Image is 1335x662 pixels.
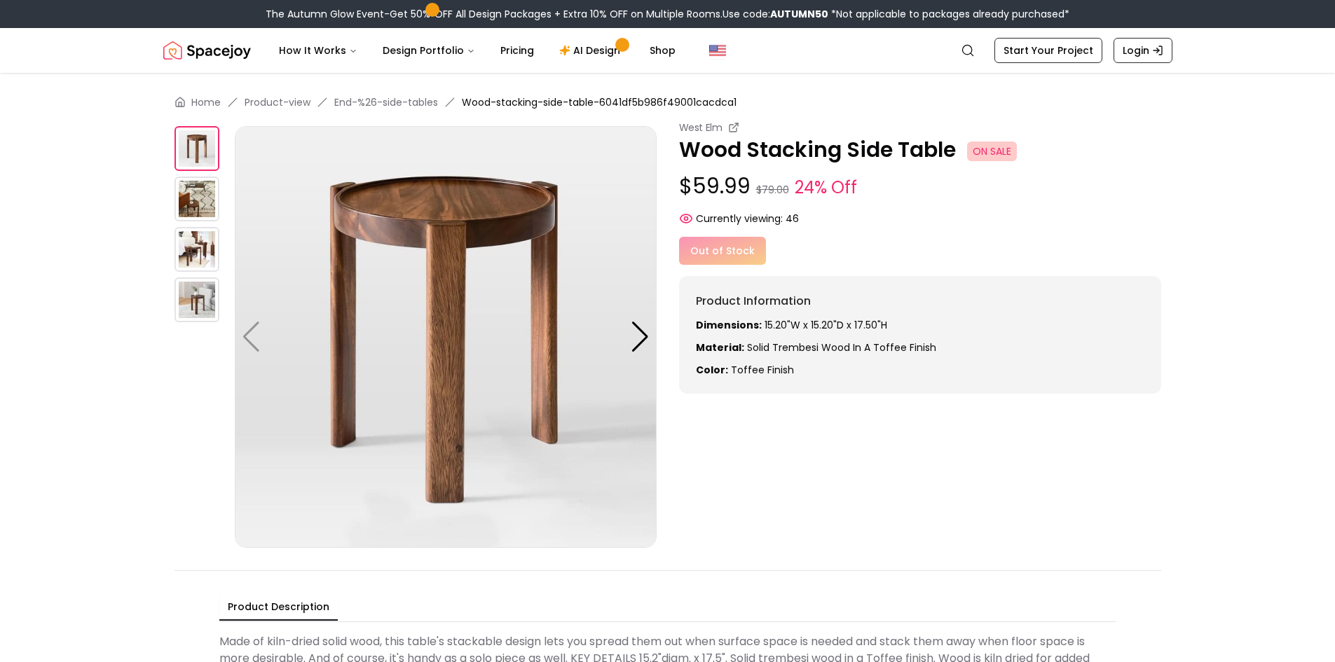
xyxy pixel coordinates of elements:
[163,36,251,64] img: Spacejoy Logo
[163,36,251,64] a: Spacejoy
[828,7,1069,21] span: *Not applicable to packages already purchased*
[1114,38,1172,63] a: Login
[334,95,438,109] a: End-%26-side-tables
[191,95,221,109] a: Home
[268,36,687,64] nav: Main
[679,120,723,135] small: West Elm
[696,318,1144,332] p: 15.20"W x 15.20"D x 17.50"H
[747,340,936,354] span: Solid trembesi wood in a Toffee finish
[696,212,783,226] span: Currently viewing:
[266,7,1069,21] div: The Autumn Glow Event-Get 50% OFF All Design Packages + Extra 10% OFF on Multiple Rooms.
[638,36,687,64] a: Shop
[696,318,762,332] strong: Dimensions:
[994,38,1102,63] a: Start Your Project
[696,340,744,354] strong: Material:
[696,363,728,377] strong: Color:
[219,594,338,621] button: Product Description
[174,126,219,171] img: https://storage.googleapis.com/spacejoy-main/assets/6041df5b986f49001cacdca1/product_0_pll4dbo3pc9j
[679,137,1161,163] p: Wood Stacking Side Table
[967,142,1017,161] span: ON SALE
[679,174,1161,200] p: $59.99
[548,36,636,64] a: AI Design
[462,95,737,109] span: Wood-stacking-side-table-6041df5b986f49001cacdca1
[235,126,657,548] img: https://storage.googleapis.com/spacejoy-main/assets/6041df5b986f49001cacdca1/product_0_pll4dbo3pc9j
[696,293,1144,310] h6: Product Information
[174,95,1161,109] nav: breadcrumb
[731,363,794,377] span: toffee finish
[174,227,219,272] img: https://storage.googleapis.com/spacejoy-main/assets/6041df5b986f49001cacdca1/product_2_0ln3pd3pa5agc
[174,277,219,322] img: https://storage.googleapis.com/spacejoy-main/assets/6041df5b986f49001cacdca1/product_3_h9igm6a2376
[786,212,799,226] span: 46
[770,7,828,21] b: AUTUMN50
[245,95,310,109] a: Product-view
[371,36,486,64] button: Design Portfolio
[163,28,1172,73] nav: Global
[489,36,545,64] a: Pricing
[709,42,726,59] img: United States
[795,175,857,200] small: 24% Off
[268,36,369,64] button: How It Works
[723,7,828,21] span: Use code:
[756,183,789,197] small: $79.00
[174,177,219,221] img: https://storage.googleapis.com/spacejoy-main/assets/6041df5b986f49001cacdca1/product_1_j9m9i9agiiei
